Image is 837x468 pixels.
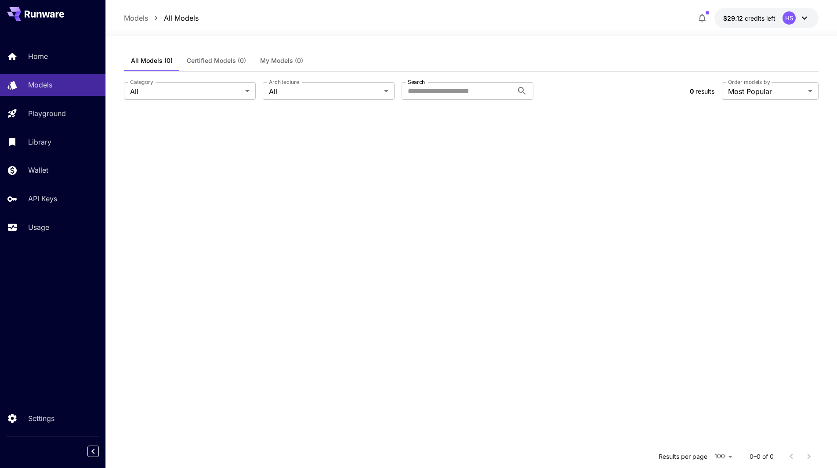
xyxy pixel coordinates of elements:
[130,86,242,97] span: All
[659,452,707,461] p: Results per page
[750,452,774,461] p: 0–0 of 0
[28,193,57,204] p: API Keys
[94,443,105,459] div: Collapse sidebar
[131,57,173,65] span: All Models (0)
[723,15,745,22] span: $29.12
[124,13,148,23] a: Models
[408,78,425,86] label: Search
[723,14,775,23] div: $29.12177
[87,446,99,457] button: Collapse sidebar
[187,57,246,65] span: Certified Models (0)
[711,450,736,463] div: 100
[714,8,819,28] button: $29.12177HS
[28,80,52,90] p: Models
[690,87,694,95] span: 0
[745,15,775,22] span: credits left
[28,137,51,147] p: Library
[728,86,804,97] span: Most Popular
[28,222,49,232] p: Usage
[28,165,48,175] p: Wallet
[164,13,199,23] a: All Models
[269,86,380,97] span: All
[260,57,303,65] span: My Models (0)
[783,11,796,25] div: HS
[728,78,770,86] label: Order models by
[28,413,54,424] p: Settings
[28,51,48,62] p: Home
[130,78,153,86] label: Category
[28,108,66,119] p: Playground
[124,13,199,23] nav: breadcrumb
[696,87,714,95] span: results
[269,78,299,86] label: Architecture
